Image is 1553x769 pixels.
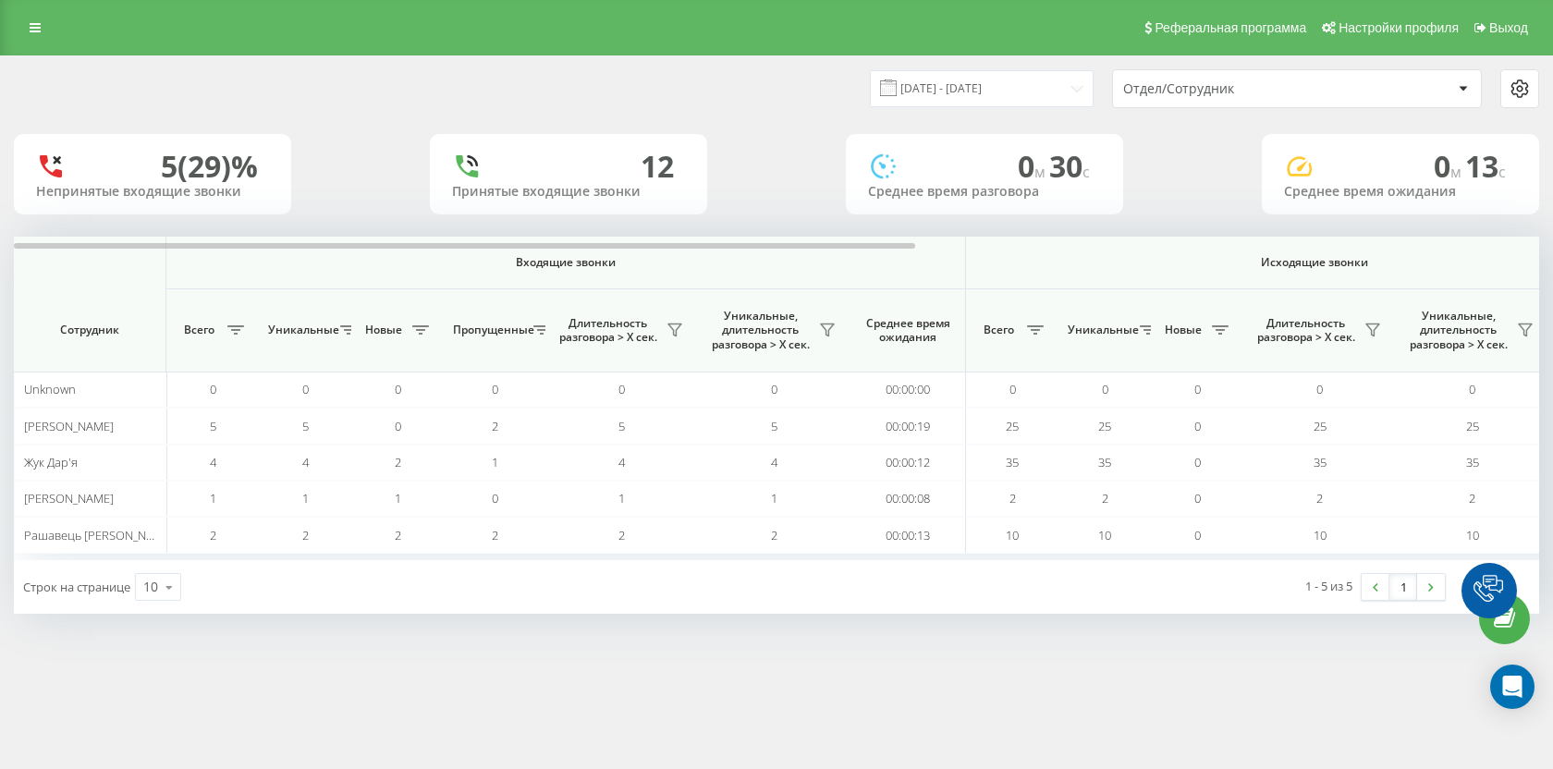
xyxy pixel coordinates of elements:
[23,579,130,595] span: Строк на странице
[395,418,401,434] span: 0
[395,527,401,543] span: 2
[1006,527,1019,543] span: 10
[302,418,309,434] span: 5
[1469,381,1475,397] span: 0
[1339,20,1459,35] span: Настройки профиля
[618,418,625,434] span: 5
[1018,146,1049,186] span: 0
[302,381,309,397] span: 0
[771,454,777,470] span: 4
[771,381,777,397] span: 0
[850,372,966,408] td: 00:00:00
[1009,381,1016,397] span: 0
[361,323,407,337] span: Новые
[1102,490,1108,507] span: 2
[1498,162,1506,182] span: c
[24,454,78,470] span: Жук Дар'я
[771,490,777,507] span: 1
[30,323,150,337] span: Сотрудник
[453,323,528,337] span: Пропущенные
[1194,381,1201,397] span: 0
[492,454,498,470] span: 1
[36,184,269,200] div: Непринятые входящие звонки
[618,454,625,470] span: 4
[1102,381,1108,397] span: 0
[1098,527,1111,543] span: 10
[850,517,966,553] td: 00:00:13
[143,578,158,596] div: 10
[1009,490,1016,507] span: 2
[1098,454,1111,470] span: 35
[1389,574,1417,600] a: 1
[302,454,309,470] span: 4
[1469,490,1475,507] span: 2
[214,255,917,270] span: Входящие звонки
[1316,490,1323,507] span: 2
[395,454,401,470] span: 2
[618,527,625,543] span: 2
[641,149,674,184] div: 12
[868,184,1101,200] div: Среднее время разговора
[210,454,216,470] span: 4
[1284,184,1517,200] div: Среднее время ожидания
[302,490,309,507] span: 1
[771,527,777,543] span: 2
[1305,577,1352,595] div: 1 - 5 из 5
[268,323,335,337] span: Уникальные
[210,490,216,507] span: 1
[1006,418,1019,434] span: 25
[210,527,216,543] span: 2
[302,527,309,543] span: 2
[210,381,216,397] span: 0
[1155,20,1306,35] span: Реферальная программа
[24,490,114,507] span: [PERSON_NAME]
[1450,162,1465,182] span: м
[1194,527,1201,543] span: 0
[850,445,966,481] td: 00:00:12
[1405,309,1511,352] span: Уникальные, длительность разговора > Х сек.
[1123,81,1344,97] div: Отдел/Сотрудник
[161,149,258,184] div: 5 (29)%
[395,381,401,397] span: 0
[864,316,951,345] span: Среднее время ожидания
[1006,454,1019,470] span: 35
[1194,418,1201,434] span: 0
[707,309,813,352] span: Уникальные, длительность разговора > Х сек.
[1316,381,1323,397] span: 0
[618,490,625,507] span: 1
[210,418,216,434] span: 5
[1490,665,1535,709] div: Open Intercom Messenger
[1194,454,1201,470] span: 0
[618,381,625,397] span: 0
[1049,146,1090,186] span: 30
[850,408,966,444] td: 00:00:19
[850,481,966,517] td: 00:00:08
[492,490,498,507] span: 0
[24,381,76,397] span: Unknown
[1253,316,1359,345] span: Длительность разговора > Х сек.
[975,323,1021,337] span: Всего
[492,381,498,397] span: 0
[1489,20,1528,35] span: Выход
[1194,490,1201,507] span: 0
[1465,146,1506,186] span: 13
[492,527,498,543] span: 2
[1314,454,1327,470] span: 35
[1082,162,1090,182] span: c
[24,418,114,434] span: [PERSON_NAME]
[1068,323,1134,337] span: Уникальные
[555,316,661,345] span: Длительность разговора > Х сек.
[176,323,222,337] span: Всего
[1034,162,1049,182] span: м
[395,490,401,507] span: 1
[1466,454,1479,470] span: 35
[1466,418,1479,434] span: 25
[1314,418,1327,434] span: 25
[492,418,498,434] span: 2
[1434,146,1465,186] span: 0
[452,184,685,200] div: Принятые входящие звонки
[1314,527,1327,543] span: 10
[24,527,174,543] span: Рашавець [PERSON_NAME]
[1160,323,1206,337] span: Новые
[1466,527,1479,543] span: 10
